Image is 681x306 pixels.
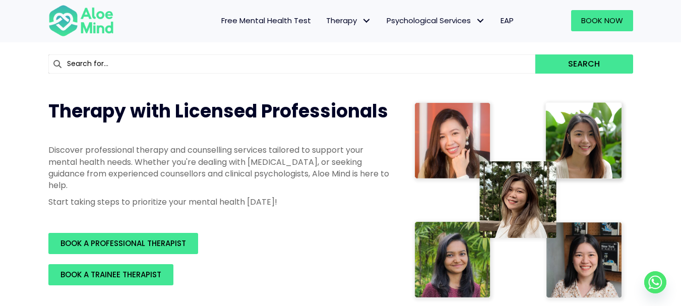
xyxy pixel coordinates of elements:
[379,10,493,31] a: Psychological ServicesPsychological Services: submenu
[48,4,114,37] img: Aloe mind Logo
[535,54,633,74] button: Search
[326,15,372,26] span: Therapy
[48,54,536,74] input: Search for...
[60,269,161,280] span: BOOK A TRAINEE THERAPIST
[319,10,379,31] a: TherapyTherapy: submenu
[48,196,391,208] p: Start taking steps to prioritize your mental health [DATE]!
[214,10,319,31] a: Free Mental Health Test
[493,10,521,31] a: EAP
[501,15,514,26] span: EAP
[581,15,623,26] span: Book Now
[411,99,627,303] img: Therapist collage
[48,98,388,124] span: Therapy with Licensed Professionals
[48,264,173,285] a: BOOK A TRAINEE THERAPIST
[221,15,311,26] span: Free Mental Health Test
[359,14,374,28] span: Therapy: submenu
[60,238,186,249] span: BOOK A PROFESSIONAL THERAPIST
[127,10,521,31] nav: Menu
[644,271,666,293] a: Whatsapp
[571,10,633,31] a: Book Now
[48,233,198,254] a: BOOK A PROFESSIONAL THERAPIST
[473,14,488,28] span: Psychological Services: submenu
[48,144,391,191] p: Discover professional therapy and counselling services tailored to support your mental health nee...
[387,15,485,26] span: Psychological Services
